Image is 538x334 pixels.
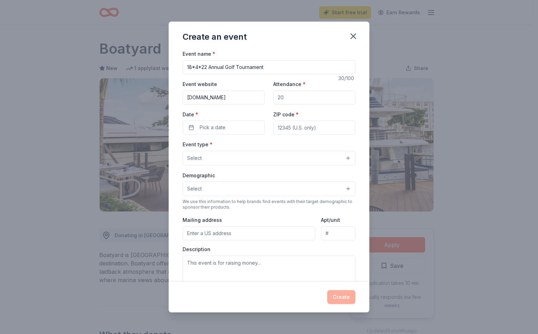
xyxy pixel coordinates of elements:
label: Event name [183,51,215,57]
label: Description [183,246,210,253]
div: Create an event [183,31,247,42]
input: 12345 (U.S. only) [273,121,355,134]
button: Select [183,181,355,196]
input: # [321,226,355,240]
label: Event type [183,141,213,148]
input: https://www... [183,91,265,104]
label: ZIP code [273,111,299,118]
label: Mailing address [183,217,222,224]
span: Pick a date [200,123,225,132]
div: 30 /100 [338,74,355,83]
label: Apt/unit [321,217,340,224]
button: Select [183,151,355,165]
span: Select [187,154,202,162]
input: Enter a US address [183,226,315,240]
label: Date [183,111,265,118]
label: Event website [183,81,217,88]
span: Select [187,185,202,193]
input: Spring Fundraiser [183,60,355,74]
label: Attendance [273,81,306,88]
input: 20 [273,91,355,104]
label: Demographic [183,172,215,179]
button: Pick a date [183,121,265,134]
div: We use this information to help brands find events with their target demographic to sponsor their... [183,199,355,210]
